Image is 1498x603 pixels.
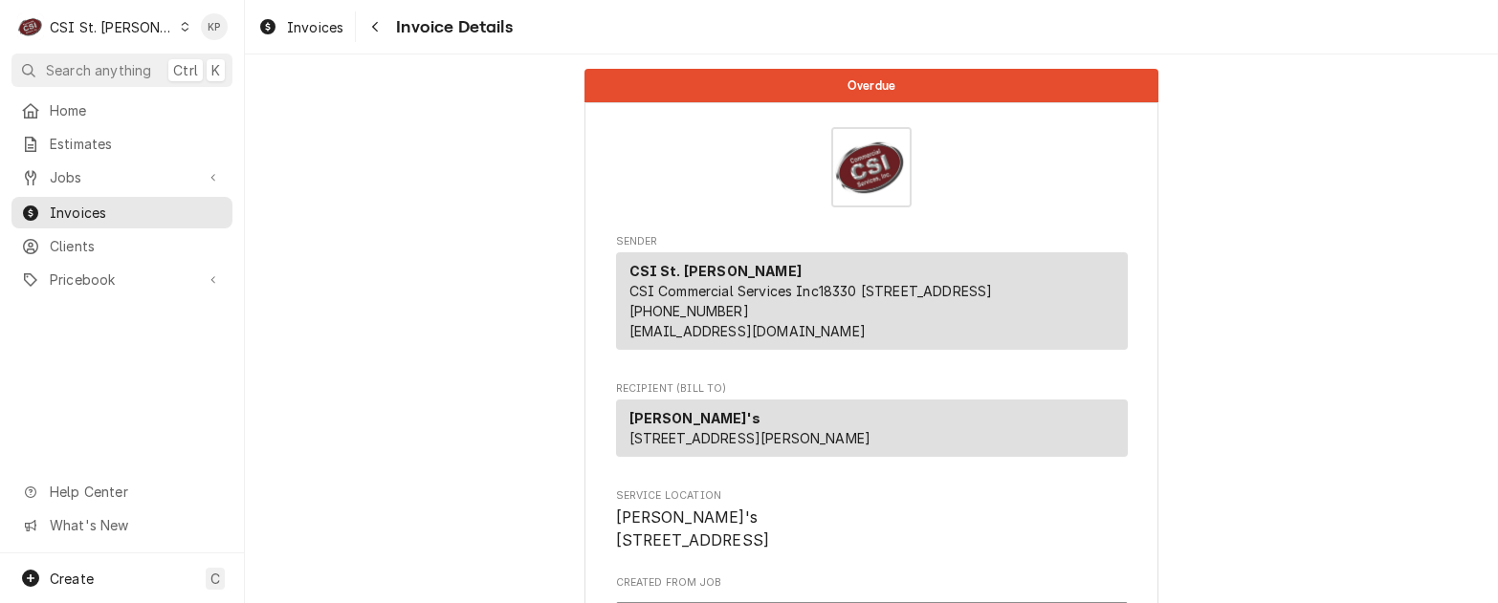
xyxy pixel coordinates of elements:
[211,60,220,80] span: K
[584,69,1158,102] div: Status
[46,60,151,80] span: Search anything
[616,488,1128,552] div: Service Location
[50,100,223,120] span: Home
[629,410,760,426] strong: [PERSON_NAME]'s
[50,167,194,187] span: Jobs
[629,303,749,319] a: [PHONE_NUMBER]
[616,399,1128,464] div: Recipient (Bill To)
[201,13,228,40] div: KP
[17,13,44,40] div: C
[11,162,232,193] a: Go to Jobs
[50,134,223,154] span: Estimates
[210,569,220,589] span: C
[50,571,94,587] span: Create
[616,508,770,549] span: [PERSON_NAME]'s [STREET_ADDRESS]
[616,252,1128,350] div: Sender
[11,54,232,87] button: Search anythingCtrlK
[11,197,232,228] a: Invoices
[50,236,223,256] span: Clients
[616,488,1128,504] span: Service Location
[50,17,174,37] div: CSI St. [PERSON_NAME]
[251,11,351,43] a: Invoices
[11,230,232,262] a: Clients
[616,252,1128,357] div: Sender
[629,283,993,299] span: CSI Commercial Services Inc18330 [STREET_ADDRESS]
[173,60,198,80] span: Ctrl
[390,14,512,40] span: Invoice Details
[11,95,232,126] a: Home
[11,509,232,541] a: Go to What's New
[629,263,802,279] strong: CSI St. [PERSON_NAME]
[11,264,232,295] a: Go to Pricebook
[616,234,1128,358] div: Invoice Sender
[50,269,194,290] span: Pricebook
[616,399,1128,457] div: Recipient (Bill To)
[629,430,871,446] span: [STREET_ADDRESS][PERSON_NAME]
[616,381,1128,397] span: Recipient (Bill To)
[50,515,221,535] span: What's New
[50,482,221,502] span: Help Center
[11,128,232,160] a: Estimates
[201,13,228,40] div: Kym Parson's Avatar
[17,13,44,40] div: CSI St. Louis's Avatar
[616,506,1128,551] span: Service Location
[616,575,1128,591] span: Created From Job
[616,234,1128,249] span: Sender
[616,381,1128,465] div: Invoice Recipient
[360,11,390,42] button: Navigate back
[831,127,912,207] img: Logo
[287,17,343,37] span: Invoices
[50,203,223,223] span: Invoices
[11,476,232,507] a: Go to Help Center
[848,79,895,92] span: Overdue
[629,323,866,339] a: [EMAIL_ADDRESS][DOMAIN_NAME]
